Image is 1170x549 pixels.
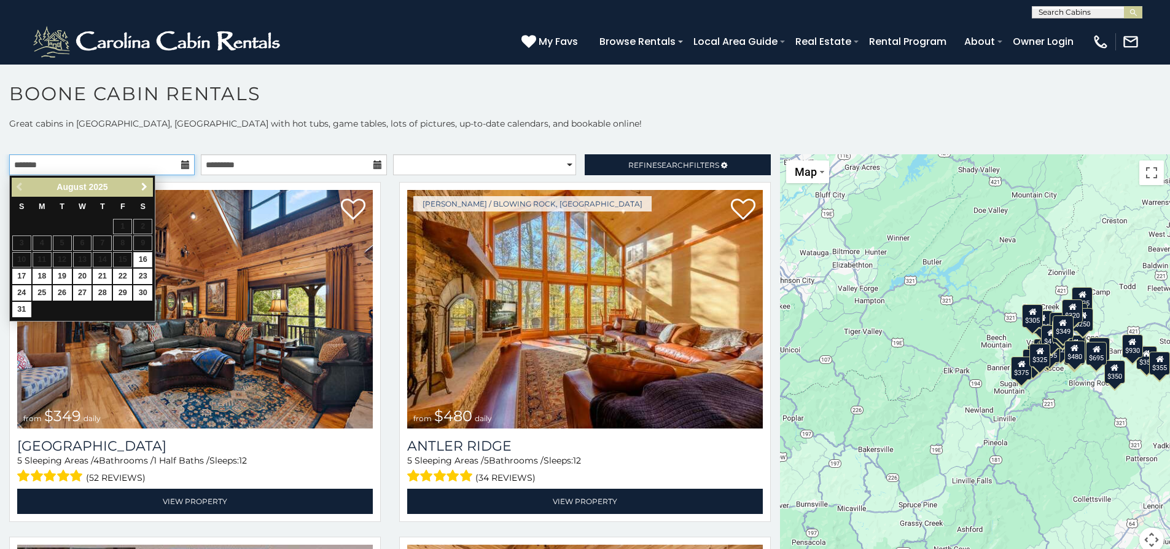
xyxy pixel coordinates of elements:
a: Next [136,180,152,195]
span: from [413,414,432,423]
span: daily [475,414,492,423]
div: $315 [1064,341,1085,365]
a: View Property [17,489,373,514]
div: $210 [1053,319,1074,342]
div: Sleeping Areas / Bathrooms / Sleeps: [407,454,763,486]
span: $349 [44,407,81,425]
a: [PERSON_NAME] / Blowing Rock, [GEOGRAPHIC_DATA] [413,196,652,211]
span: Map [795,165,817,178]
div: $225 [1051,334,1072,357]
a: 31 [12,302,31,317]
div: $375 [1012,357,1032,380]
span: daily [84,414,101,423]
span: from [23,414,42,423]
div: $525 [1072,286,1093,310]
span: Friday [120,202,125,211]
a: 29 [113,285,132,301]
span: 5 [407,455,412,466]
a: Add to favorites [731,197,755,223]
a: 16 [133,252,152,267]
div: $565 [1050,312,1071,336]
div: $250 [1073,308,1094,331]
div: Sleeping Areas / Bathrooms / Sleeps: [17,454,373,486]
a: Browse Rentals [593,31,682,52]
a: Antler Ridge [407,438,763,454]
span: (52 reviews) [86,470,146,486]
span: Sunday [19,202,24,211]
a: Diamond Creek Lodge from $349 daily [17,190,373,429]
span: Next [139,182,149,192]
span: Tuesday [60,202,64,211]
a: 23 [133,269,152,284]
div: $325 [1030,343,1051,366]
button: Toggle fullscreen view [1139,160,1164,185]
img: Diamond Creek Lodge [17,190,373,429]
a: 28 [93,285,112,301]
span: Thursday [100,202,105,211]
a: 20 [73,269,92,284]
a: 22 [113,269,132,284]
div: $320 [1063,299,1083,322]
span: 1 Half Baths / [154,455,209,466]
a: 26 [53,285,72,301]
span: Search [657,160,689,170]
img: Antler Ridge [407,190,763,429]
a: My Favs [521,34,581,50]
img: White-1-2.png [31,23,286,60]
a: View Property [407,489,763,514]
span: 12 [573,455,581,466]
div: $305 [1023,304,1043,327]
span: 5 [484,455,489,466]
a: Antler Ridge from $480 daily [407,190,763,429]
span: $480 [434,407,472,425]
span: 5 [17,455,22,466]
div: $930 [1122,334,1143,357]
a: 27 [73,285,92,301]
div: $395 [1065,334,1086,358]
div: $349 [1053,315,1074,339]
span: My Favs [539,34,578,49]
a: [GEOGRAPHIC_DATA] [17,438,373,454]
span: 12 [239,455,247,466]
span: Wednesday [79,202,86,211]
div: $355 [1136,346,1157,369]
span: 4 [93,455,99,466]
h3: Diamond Creek Lodge [17,438,373,454]
div: $480 [1064,341,1085,364]
div: $695 [1086,341,1107,365]
img: mail-regular-white.png [1122,33,1139,50]
a: 25 [33,285,52,301]
span: August [57,182,86,192]
div: $330 [1023,349,1044,373]
a: 21 [93,269,112,284]
a: 19 [53,269,72,284]
a: 17 [12,269,31,284]
a: Local Area Guide [687,31,784,52]
img: phone-regular-white.png [1092,33,1109,50]
a: Owner Login [1007,31,1080,52]
div: $410 [1041,325,1062,349]
span: Refine Filters [628,160,719,170]
a: 24 [12,285,31,301]
span: Monday [39,202,45,211]
div: $350 [1104,360,1125,383]
a: 18 [33,269,52,284]
a: 30 [133,285,152,301]
div: $380 [1089,337,1110,360]
button: Change map style [786,160,829,183]
span: 2025 [88,182,107,192]
a: Rental Program [863,31,953,52]
span: (34 reviews) [475,470,536,486]
a: Add to favorites [341,197,365,223]
a: RefineSearchFilters [585,154,770,175]
a: About [958,31,1001,52]
a: Real Estate [789,31,857,52]
span: Saturday [141,202,146,211]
